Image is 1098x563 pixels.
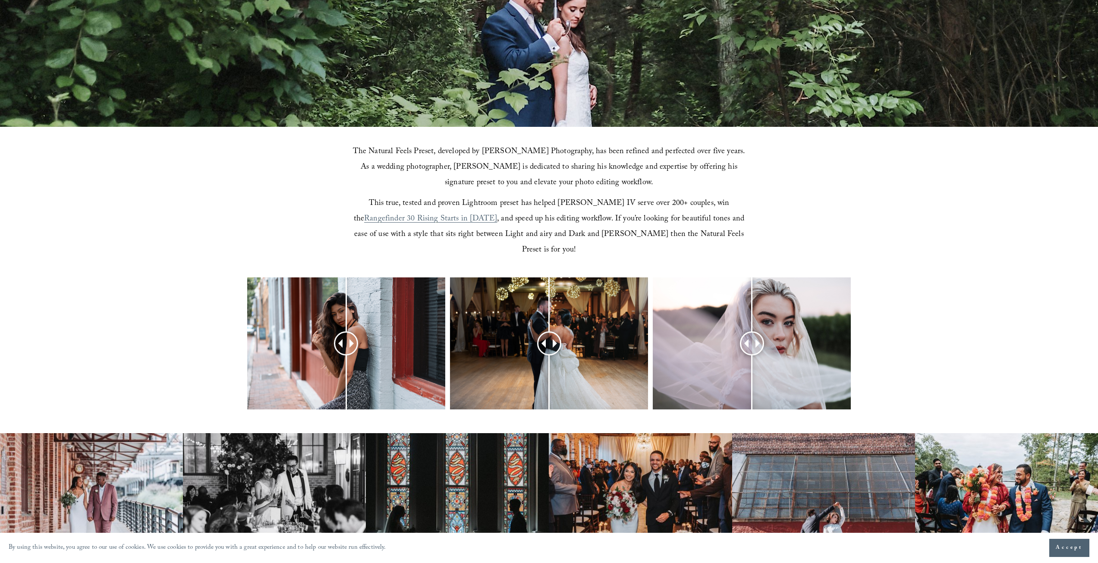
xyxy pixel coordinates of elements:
[9,542,386,554] p: By using this website, you agree to our use of cookies. We use cookies to provide you with a grea...
[354,197,732,226] span: This true, tested and proven Lightroom preset has helped [PERSON_NAME] IV serve over 200+ couples...
[1056,544,1083,552] span: Accept
[354,213,746,257] span: , and speed up his editing workflow. If you’re looking for beautiful tones and ease of use with a...
[353,145,748,190] span: The Natural Feels Preset, developed by [PERSON_NAME] Photography, has been refined and perfected ...
[1049,539,1089,557] button: Accept
[364,213,497,226] a: Rangefinder 30 Rising Starts in [DATE]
